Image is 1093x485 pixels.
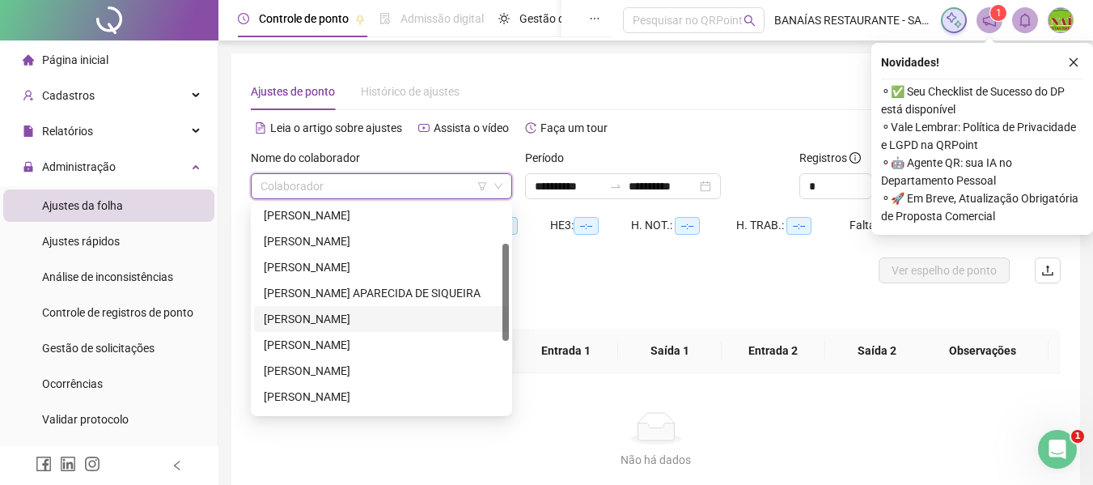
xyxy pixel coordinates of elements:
img: sparkle-icon.fc2bf0ac1784a2077858766a79e2daf3.svg [945,11,963,29]
span: bell [1018,13,1032,28]
span: Ajustes da folha [42,199,123,212]
span: Validar protocolo [42,413,129,426]
label: Período [525,149,574,167]
span: BANAÍAS RESTAURANTE - SANTOS & VIEIRA RESTAURANTE LTDA ME [774,11,931,29]
span: Leia o artigo sobre ajustes [270,121,402,134]
span: user-add [23,90,34,101]
div: EFRAIN RAFAEL DE SOUZA [254,254,509,280]
span: Relatórios [42,125,93,138]
span: close [1068,57,1079,68]
div: LUCAS SANTOS ALVES [254,410,509,436]
span: facebook [36,456,52,472]
span: file [23,126,34,137]
div: H. TRAB.: [736,216,849,235]
div: [PERSON_NAME] [264,310,499,328]
th: Entrada 2 [722,329,825,373]
span: Observações [930,342,1036,359]
span: linkedin [60,456,76,472]
label: Nome do colaborador [251,149,371,167]
span: left [172,460,183,471]
span: lock [23,161,34,172]
span: ellipsis [589,13,600,24]
span: Histórico de ajustes [361,85,460,98]
div: JOSE SEVERINO DOS SANTOS [254,358,509,384]
div: [PERSON_NAME] [264,362,499,380]
span: home [23,54,34,66]
span: Ajustes rápidos [42,235,120,248]
span: Análise de inconsistências [42,270,173,283]
span: 1 [996,7,1002,19]
span: Controle de registros de ponto [42,306,193,319]
div: Não há dados [270,451,1041,469]
th: Saída 1 [618,329,722,373]
span: --:-- [786,217,811,235]
div: [PERSON_NAME] [264,336,499,354]
span: ⚬ 🚀 Em Breve, Atualização Obrigatória de Proposta Comercial [881,189,1083,225]
div: DARCI CORDEIRO DA SILVA [254,228,509,254]
span: --:-- [574,217,599,235]
div: [PERSON_NAME] APARECIDA DE SIQUEIRA [264,284,499,302]
div: JULIA KETLYN SILVA PEREIRA [254,384,509,410]
span: Ocorrências [42,377,103,390]
span: Gestão de férias [519,12,601,25]
span: to [609,180,622,193]
span: file-done [379,13,391,24]
img: 49234 [1049,8,1073,32]
th: Observações [917,329,1049,373]
span: --:-- [675,217,700,235]
span: ⚬ Vale Lembrar: Política de Privacidade e LGPD na QRPoint [881,118,1083,154]
span: notification [982,13,997,28]
div: H. NOT.: [631,216,736,235]
span: file-text [255,122,266,134]
div: CLAUDIO SOLINO [254,202,509,228]
span: Faltas: [849,219,886,232]
div: HE 3: [550,216,631,235]
sup: 1 [990,5,1006,21]
div: [PERSON_NAME] [264,232,499,250]
span: Ajustes de ponto [251,85,335,98]
span: youtube [418,122,430,134]
span: swap-right [609,180,622,193]
div: GABRIELA RAMOS DA SILVA [254,306,509,332]
span: Admissão digital [400,12,484,25]
span: history [525,122,536,134]
span: info-circle [849,152,861,164]
span: Assista o vídeo [434,121,509,134]
span: Controle de ponto [259,12,349,25]
span: Novidades ! [881,53,939,71]
span: clock-circle [238,13,249,24]
span: upload [1041,264,1054,277]
span: filter [477,181,487,191]
span: Cadastros [42,89,95,102]
span: Página inicial [42,53,108,66]
button: Ver espelho de ponto [879,257,1010,283]
iframe: Intercom live chat [1038,430,1077,469]
div: JHONATAN JOSE GOMES DE SOUZA [254,332,509,358]
div: [PERSON_NAME] [264,206,499,224]
span: down [494,181,503,191]
span: ⚬ 🤖 Agente QR: sua IA no Departamento Pessoal [881,154,1083,189]
div: [PERSON_NAME] [264,388,499,406]
div: [PERSON_NAME] [264,258,499,276]
th: Saída 2 [825,329,929,373]
span: 1 [1071,430,1084,443]
span: sun [498,13,510,24]
span: Faça um tour [540,121,608,134]
span: ⚬ ✅ Seu Checklist de Sucesso do DP está disponível [881,83,1083,118]
span: Gestão de solicitações [42,342,155,355]
div: ELIZABETE APARECIDA DE SIQUEIRA [254,280,509,306]
span: instagram [84,456,100,472]
span: Registros [799,149,861,167]
span: pushpin [355,15,365,24]
span: Administração [42,160,116,173]
th: Entrada 1 [515,329,618,373]
span: search [743,15,756,27]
